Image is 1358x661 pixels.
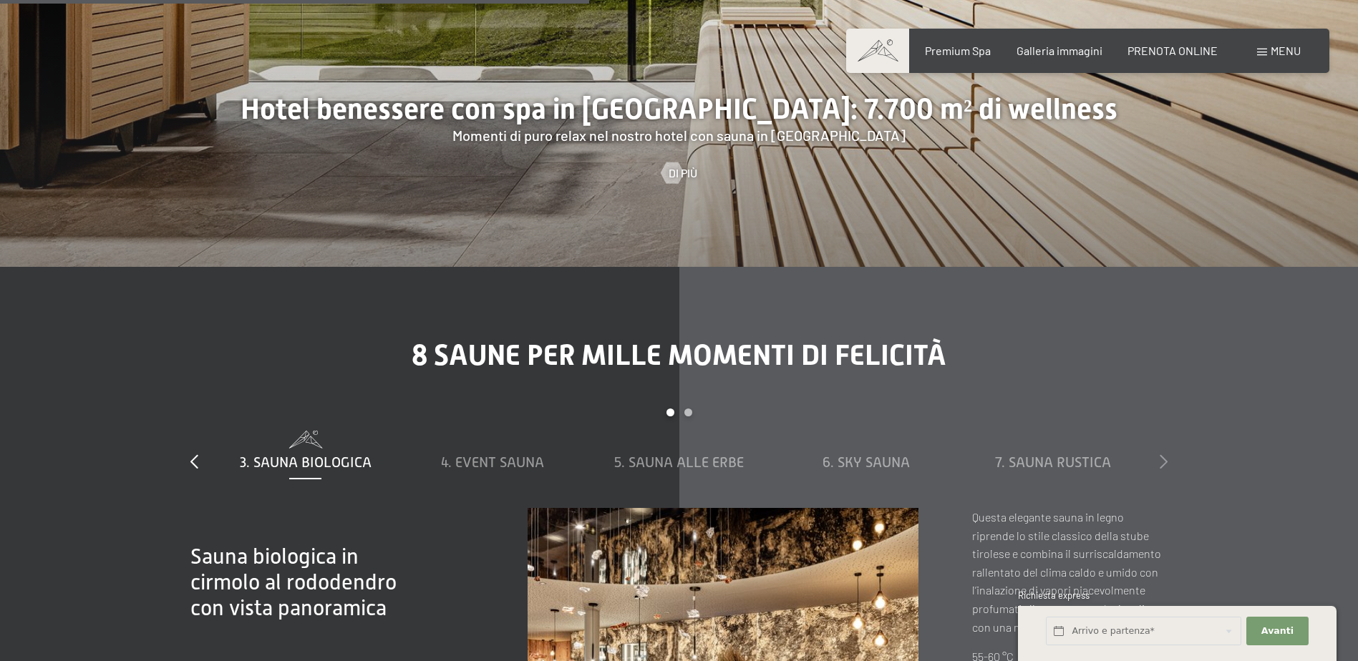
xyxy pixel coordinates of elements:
[190,544,397,620] span: Sauna biologica in cirmolo al rododendro con vista panoramica
[614,454,744,470] span: 5. Sauna alle erbe
[669,165,697,181] span: Di più
[1271,44,1301,57] span: Menu
[1017,44,1102,57] a: Galleria immagini
[441,454,544,470] span: 4. Event Sauna
[240,454,372,470] span: 3. Sauna biologica
[412,338,946,372] span: 8 saune per mille momenti di felicità
[1018,589,1090,601] span: Richiesta express
[212,408,1146,431] div: Carousel Pagination
[666,408,674,416] div: Carousel Page 1 (Current Slide)
[995,454,1111,470] span: 7. Sauna rustica
[684,408,692,416] div: Carousel Page 2
[972,508,1168,636] p: Questa elegante sauna in legno riprende lo stile classico della stube tirolese e combina il surri...
[1127,44,1218,57] a: PRENOTA ONLINE
[1261,625,1294,637] span: Avanti
[925,44,991,57] a: Premium Spa
[823,454,910,470] span: 6. Sky Sauna
[1246,617,1308,646] button: Avanti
